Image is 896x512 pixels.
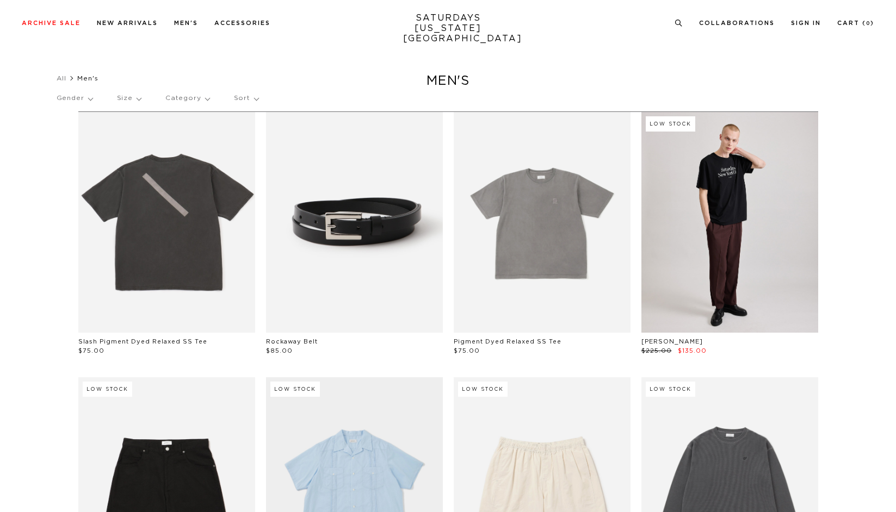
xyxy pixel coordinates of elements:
[165,86,209,111] p: Category
[234,86,258,111] p: Sort
[97,20,158,26] a: New Arrivals
[78,348,104,354] span: $75.00
[678,348,707,354] span: $135.00
[174,20,198,26] a: Men's
[458,382,508,397] div: Low Stock
[454,348,480,354] span: $75.00
[699,20,775,26] a: Collaborations
[791,20,821,26] a: Sign In
[837,20,874,26] a: Cart (0)
[57,86,92,111] p: Gender
[641,348,672,354] span: $225.00
[214,20,270,26] a: Accessories
[78,339,207,345] a: Slash Pigment Dyed Relaxed SS Tee
[641,339,703,345] a: [PERSON_NAME]
[403,13,493,44] a: SATURDAYS[US_STATE][GEOGRAPHIC_DATA]
[646,116,695,132] div: Low Stock
[77,75,98,82] span: Men's
[454,339,561,345] a: Pigment Dyed Relaxed SS Tee
[57,75,66,82] a: All
[83,382,132,397] div: Low Stock
[270,382,320,397] div: Low Stock
[22,20,81,26] a: Archive Sale
[266,339,318,345] a: Rockaway Belt
[866,21,870,26] small: 0
[266,348,293,354] span: $85.00
[646,382,695,397] div: Low Stock
[117,86,141,111] p: Size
